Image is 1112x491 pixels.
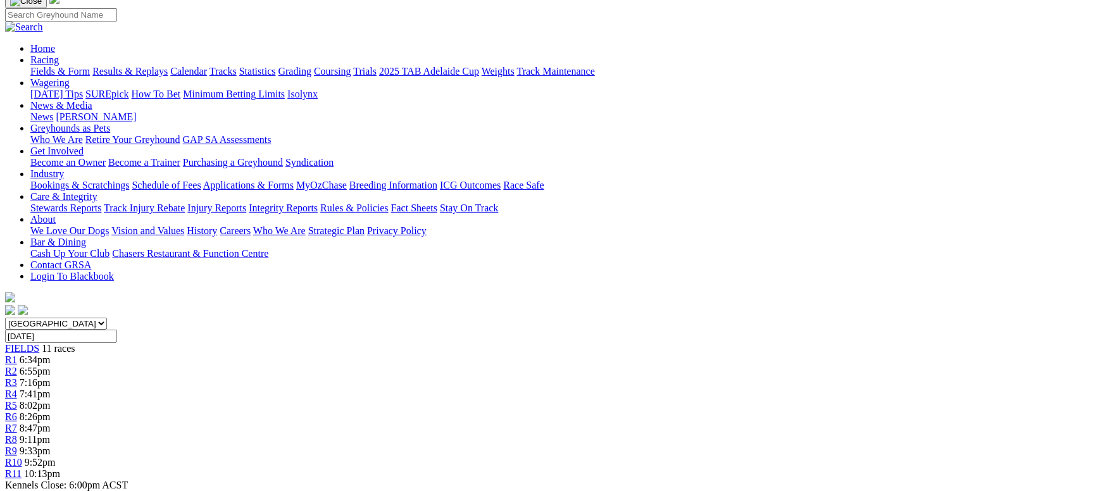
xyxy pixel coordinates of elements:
[5,411,17,422] a: R6
[30,89,83,99] a: [DATE] Tips
[30,225,1107,237] div: About
[440,180,501,190] a: ICG Outcomes
[30,180,1107,191] div: Industry
[30,248,109,259] a: Cash Up Your Club
[30,214,56,225] a: About
[104,202,185,213] a: Track Injury Rebate
[391,202,437,213] a: Fact Sheets
[20,400,51,411] span: 8:02pm
[30,111,1107,123] div: News & Media
[56,111,136,122] a: [PERSON_NAME]
[132,180,201,190] a: Schedule of Fees
[5,480,128,490] span: Kennels Close: 6:00pm ACST
[5,343,39,354] a: FIELDS
[30,123,110,134] a: Greyhounds as Pets
[5,292,15,302] img: logo-grsa-white.png
[30,66,90,77] a: Fields & Form
[20,366,51,376] span: 6:55pm
[30,54,59,65] a: Racing
[85,89,128,99] a: SUREpick
[108,157,180,168] a: Become a Trainer
[5,22,43,33] img: Search
[440,202,498,213] a: Stay On Track
[517,66,595,77] a: Track Maintenance
[30,146,84,156] a: Get Involved
[30,202,1107,214] div: Care & Integrity
[20,388,51,399] span: 7:41pm
[42,343,75,354] span: 11 races
[503,180,544,190] a: Race Safe
[314,66,351,77] a: Coursing
[92,66,168,77] a: Results & Replays
[30,43,55,54] a: Home
[30,259,91,270] a: Contact GRSA
[30,157,106,168] a: Become an Owner
[379,66,479,77] a: 2025 TAB Adelaide Cup
[112,248,268,259] a: Chasers Restaurant & Function Centre
[5,330,117,343] input: Select date
[30,100,92,111] a: News & Media
[5,366,17,376] a: R2
[287,89,318,99] a: Isolynx
[367,225,427,236] a: Privacy Policy
[209,66,237,77] a: Tracks
[220,225,251,236] a: Careers
[30,248,1107,259] div: Bar & Dining
[30,134,1107,146] div: Greyhounds as Pets
[20,377,51,388] span: 7:16pm
[20,411,51,422] span: 8:26pm
[20,445,51,456] span: 9:33pm
[239,66,276,77] a: Statistics
[320,202,389,213] a: Rules & Policies
[278,66,311,77] a: Grading
[5,354,17,365] a: R1
[30,89,1107,100] div: Wagering
[30,191,97,202] a: Care & Integrity
[30,271,114,282] a: Login To Blackbook
[30,157,1107,168] div: Get Involved
[30,237,86,247] a: Bar & Dining
[24,468,60,479] span: 10:13pm
[203,180,294,190] a: Applications & Forms
[20,354,51,365] span: 6:34pm
[296,180,347,190] a: MyOzChase
[132,89,181,99] a: How To Bet
[183,157,283,168] a: Purchasing a Greyhound
[20,423,51,433] span: 8:47pm
[5,8,117,22] input: Search
[20,434,50,445] span: 9:11pm
[30,77,70,88] a: Wagering
[183,134,272,145] a: GAP SA Assessments
[85,134,180,145] a: Retire Your Greyhound
[30,66,1107,77] div: Racing
[5,377,17,388] a: R3
[187,225,217,236] a: History
[30,134,83,145] a: Who We Are
[5,457,22,468] span: R10
[170,66,207,77] a: Calendar
[30,111,53,122] a: News
[30,202,101,213] a: Stewards Reports
[482,66,515,77] a: Weights
[349,180,437,190] a: Breeding Information
[183,89,285,99] a: Minimum Betting Limits
[5,468,22,479] a: R11
[30,225,109,236] a: We Love Our Dogs
[5,423,17,433] a: R7
[308,225,365,236] a: Strategic Plan
[187,202,246,213] a: Injury Reports
[5,434,17,445] a: R8
[18,305,28,315] img: twitter.svg
[5,400,17,411] a: R5
[285,157,334,168] a: Syndication
[253,225,306,236] a: Who We Are
[5,388,17,399] a: R4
